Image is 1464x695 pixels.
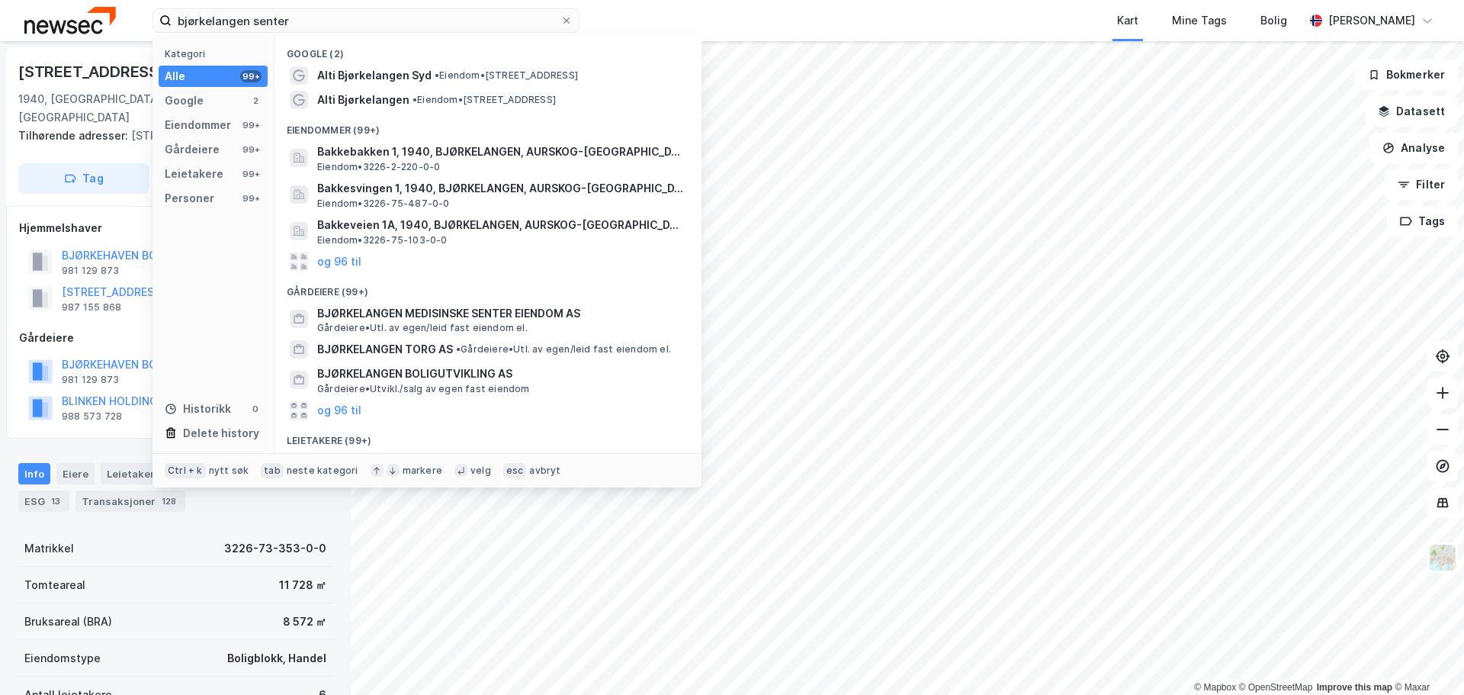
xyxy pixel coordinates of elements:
[240,119,262,131] div: 99+
[101,463,185,484] div: Leietakere
[56,463,95,484] div: Eiere
[165,189,214,208] div: Personer
[317,234,448,246] span: Eiendom • 3226-75-103-0-0
[1355,60,1458,90] button: Bokmerker
[1260,11,1287,30] div: Bolig
[18,90,226,127] div: 1940, [GEOGRAPHIC_DATA], [GEOGRAPHIC_DATA]
[159,494,179,509] div: 128
[75,491,185,512] div: Transaksjoner
[165,400,231,418] div: Historikk
[24,7,116,34] img: newsec-logo.f6e21ccffca1b3a03d2d.png
[403,465,442,477] div: markere
[18,463,50,484] div: Info
[317,340,453,359] span: BJØRKELANGEN TORG AS
[1317,682,1392,693] a: Improve this map
[62,374,119,386] div: 981 129 873
[62,301,121,314] div: 987 155 868
[1387,206,1458,236] button: Tags
[240,192,262,204] div: 99+
[1388,622,1464,695] iframe: Chat Widget
[435,69,439,81] span: •
[19,219,332,237] div: Hjemmelshaver
[317,401,361,420] button: og 96 til
[1172,11,1227,30] div: Mine Tags
[165,140,220,159] div: Gårdeiere
[279,576,326,594] div: 11 728 ㎡
[227,649,326,668] div: Boligblokk, Handel
[274,274,701,301] div: Gårdeiere (99+)
[165,116,231,134] div: Eiendommer
[24,539,74,558] div: Matrikkel
[1428,543,1457,572] img: Z
[317,304,683,323] span: BJØRKELANGEN MEDISINSKE SENTER EIENDOM AS
[249,95,262,107] div: 2
[435,69,578,82] span: Eiendom • [STREET_ADDRESS]
[503,463,527,478] div: esc
[317,66,432,85] span: Alti Bjørkelangen Syd
[18,60,168,84] div: [STREET_ADDRESS]
[62,410,122,423] div: 988 573 728
[48,494,63,509] div: 13
[1328,11,1415,30] div: [PERSON_NAME]
[19,329,332,347] div: Gårdeiere
[287,465,358,477] div: neste kategori
[1385,169,1458,200] button: Filter
[18,129,131,142] span: Tilhørende adresser:
[172,9,560,32] input: Søk på adresse, matrikkel, gårdeiere, leietakere eller personer
[1117,11,1138,30] div: Kart
[317,161,440,173] span: Eiendom • 3226-2-220-0-0
[1239,682,1313,693] a: OpenStreetMap
[317,216,683,234] span: Bakkeveien 1A, 1940, BJØRKELANGEN, AURSKOG-[GEOGRAPHIC_DATA]
[24,613,112,631] div: Bruksareal (BRA)
[18,127,320,145] div: [STREET_ADDRESS]
[274,36,701,63] div: Google (2)
[456,343,461,355] span: •
[24,649,101,668] div: Eiendomstype
[209,465,249,477] div: nytt søk
[165,463,206,478] div: Ctrl + k
[224,539,326,558] div: 3226-73-353-0-0
[1365,96,1458,127] button: Datasett
[283,613,326,631] div: 8 572 ㎡
[165,67,185,85] div: Alle
[249,403,262,415] div: 0
[240,168,262,180] div: 99+
[18,491,69,512] div: ESG
[317,198,450,210] span: Eiendom • 3226-75-487-0-0
[261,463,284,478] div: tab
[317,179,683,198] span: Bakkesvingen 1, 1940, BJØRKELANGEN, AURSKOG-[GEOGRAPHIC_DATA]
[529,465,560,477] div: avbryt
[1369,133,1458,163] button: Analyse
[62,265,119,277] div: 981 129 873
[165,48,268,60] div: Kategori
[317,253,361,271] button: og 96 til
[18,163,149,194] button: Tag
[274,112,701,140] div: Eiendommer (99+)
[456,343,671,356] span: Gårdeiere • Utl. av egen/leid fast eiendom el.
[165,165,223,183] div: Leietakere
[240,143,262,156] div: 99+
[1194,682,1236,693] a: Mapbox
[165,92,204,110] div: Google
[240,70,262,82] div: 99+
[24,576,85,594] div: Tomteareal
[274,423,701,450] div: Leietakere (99+)
[317,322,528,334] span: Gårdeiere • Utl. av egen/leid fast eiendom el.
[317,143,683,161] span: Bakkebakken 1, 1940, BJØRKELANGEN, AURSKOG-[GEOGRAPHIC_DATA]
[317,383,530,395] span: Gårdeiere • Utvikl./salg av egen fast eiendom
[183,424,259,442] div: Delete history
[413,94,417,105] span: •
[317,91,409,109] span: Alti Bjørkelangen
[470,465,491,477] div: velg
[413,94,556,106] span: Eiendom • [STREET_ADDRESS]
[317,365,683,383] span: BJØRKELANGEN BOLIGUTVIKLING AS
